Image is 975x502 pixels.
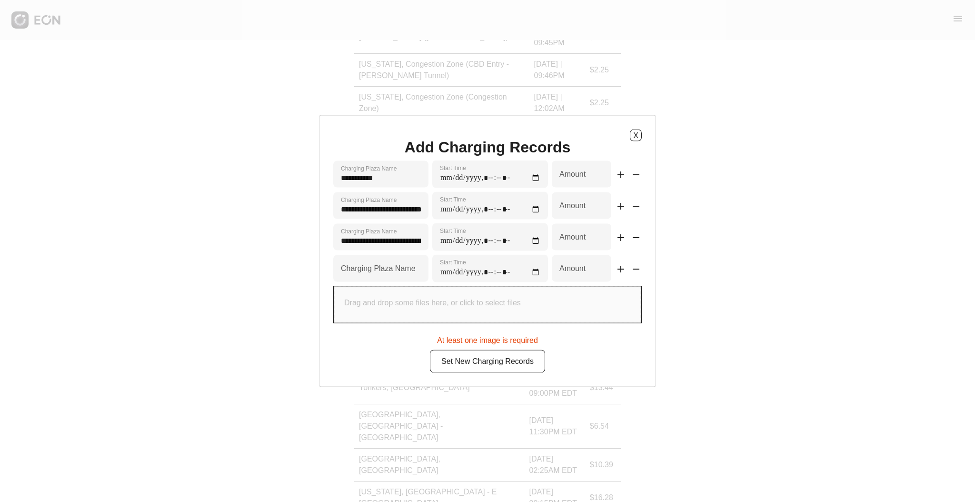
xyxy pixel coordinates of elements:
label: Start Time [440,196,466,203]
h1: Add Charging Records [405,141,570,153]
label: Amount [559,263,586,274]
label: Amount [559,200,586,211]
span: remove [630,169,642,180]
span: remove [630,263,642,274]
label: Charging Plaza Name [341,196,397,204]
div: At least one image is required [333,331,642,346]
span: remove [630,200,642,211]
p: Drag and drop some files here, or click to select files [344,297,521,309]
label: Charging Plaza Name [341,228,397,235]
label: Amount [559,169,586,180]
label: Charging Plaza Name [341,263,416,274]
label: Charging Plaza Name [341,165,397,172]
label: Start Time [440,259,466,266]
button: Set New Charging Records [430,350,545,373]
label: Amount [559,231,586,243]
span: add [615,169,627,180]
button: X [630,130,642,141]
span: add [615,263,627,274]
label: Start Time [440,227,466,235]
label: Start Time [440,164,466,172]
span: remove [630,231,642,243]
span: add [615,231,627,243]
span: add [615,200,627,211]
